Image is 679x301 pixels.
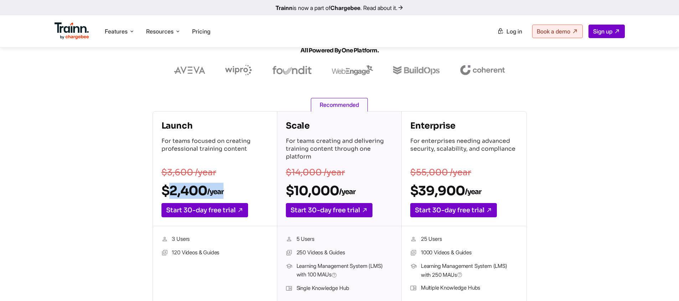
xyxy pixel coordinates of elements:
iframe: Chat Widget [643,267,679,301]
li: 120 Videos & Guides [161,248,268,258]
li: 5 Users [286,235,393,244]
li: Single Knowledge Hub [286,284,393,293]
a: Sign up [588,25,625,38]
li: 3 Users [161,235,268,244]
li: 1000 Videos & Guides [410,248,518,258]
span: Log in [506,28,522,35]
li: 250 Videos & Guides [286,248,393,258]
a: Book a demo [532,25,583,38]
a: Start 30-day free trial [410,203,497,217]
h2: $2,400 [161,183,268,199]
p: For enterprises needing advanced security, scalability, and compliance [410,137,518,162]
img: wipro logo [225,65,252,76]
a: Pricing [192,28,210,35]
b: Chargebee [330,4,360,11]
img: coherent logo [460,65,505,75]
s: $14,000 /year [286,167,345,178]
h4: Enterprise [410,120,518,131]
img: Trainn Logo [55,22,89,40]
span: Features [105,27,128,35]
span: Recommended [311,98,368,111]
img: aveva logo [174,67,205,74]
p: For teams creating and delivering training content through one platform [286,137,393,162]
span: Sign up [593,28,612,35]
p: For teams focused on creating professional training content [161,137,268,162]
b: Trainn [276,4,293,11]
a: Start 30-day free trial [286,203,372,217]
span: Resources [146,27,174,35]
h2: $10,000 [286,183,393,199]
img: buildops logo [393,66,440,75]
span: Learning Management System (LMS) with 100 MAUs [297,262,393,280]
h4: Launch [161,120,268,131]
span: Learning Management System (LMS) with 250 MAUs [421,262,518,279]
li: Multiple Knowledge Hubs [410,284,518,293]
s: $3,600 /year [161,167,216,178]
h2: $39,900 [410,183,518,199]
span: Book a demo [537,28,570,35]
img: foundit logo [272,66,312,74]
span: All Powered by One Platform. [300,47,379,54]
a: Log in [493,25,526,38]
sub: /year [207,187,223,196]
sub: /year [339,187,355,196]
img: webengage logo [332,65,373,75]
h4: Scale [286,120,393,131]
a: Start 30-day free trial [161,203,248,217]
s: $55,000 /year [410,167,471,178]
li: 25 Users [410,235,518,244]
sub: /year [465,187,481,196]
